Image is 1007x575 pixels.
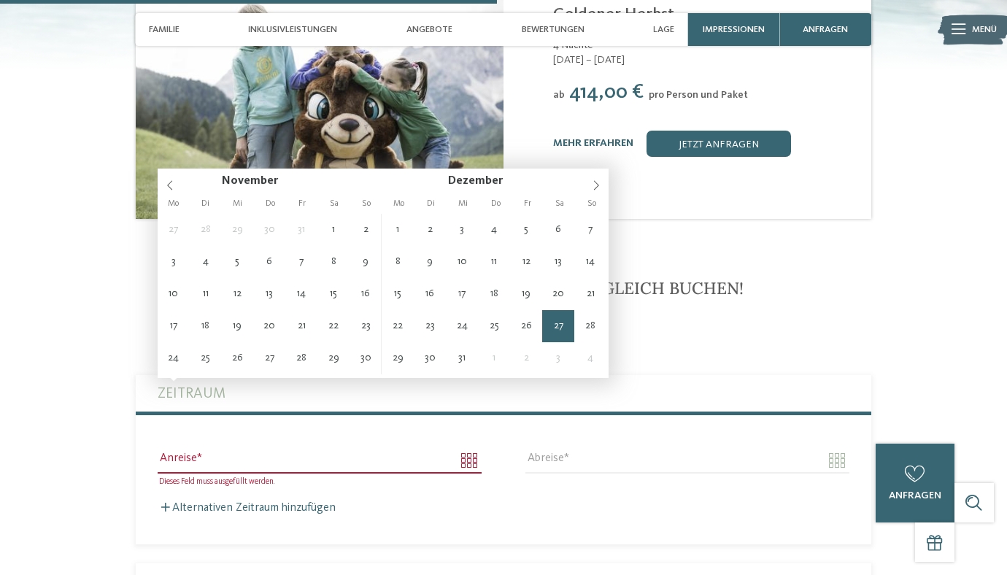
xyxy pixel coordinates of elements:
span: November 18, 2025 [190,310,222,342]
span: Januar 3, 2026 [542,342,574,374]
span: ab [553,90,565,100]
span: Dezember 12, 2025 [510,246,542,278]
span: Januar 1, 2026 [478,342,510,374]
a: mehr erfahren [553,138,633,148]
a: Goldener Herbst [553,7,674,23]
span: 414,00 € [569,82,644,102]
span: Dezember 3, 2025 [446,214,478,246]
span: November [222,175,278,187]
span: Dezember 16, 2025 [414,278,446,310]
span: Dezember 26, 2025 [510,310,542,342]
span: Dezember 24, 2025 [446,310,478,342]
span: November 2, 2025 [350,214,382,246]
span: November 29, 2025 [317,342,350,374]
span: Dezember 19, 2025 [510,278,542,310]
span: November 28, 2025 [285,342,317,374]
span: November 14, 2025 [285,278,317,310]
span: Dezember 21, 2025 [574,278,606,310]
span: Dezember 1, 2025 [382,214,414,246]
span: Dezember 13, 2025 [542,246,574,278]
span: November 16, 2025 [350,278,382,310]
span: Dezember 18, 2025 [478,278,510,310]
span: Dezember 7, 2025 [574,214,606,246]
span: anfragen [803,24,848,35]
span: November 24, 2025 [158,342,190,374]
span: Dezember 17, 2025 [446,278,478,310]
span: Oktober 29, 2025 [221,214,253,246]
span: Dezember 28, 2025 [574,310,606,342]
span: Dezember 22, 2025 [382,310,414,342]
span: Di [190,199,222,208]
span: Dezember 25, 2025 [478,310,510,342]
span: Dezember 20, 2025 [542,278,574,310]
span: Fr [286,199,318,208]
span: Bewertungen [522,24,584,35]
span: Oktober 31, 2025 [285,214,317,246]
span: November 6, 2025 [253,246,285,278]
span: November 8, 2025 [317,246,350,278]
span: Dezember 2, 2025 [414,214,446,246]
span: Dezember 6, 2025 [542,214,574,246]
span: [DATE] – [DATE] [553,53,855,67]
span: Angebote [406,24,452,35]
a: anfragen [876,444,954,522]
span: Familie [149,24,180,35]
span: November 11, 2025 [190,278,222,310]
input: Year [278,174,322,187]
span: Dezember 14, 2025 [574,246,606,278]
span: November 17, 2025 [158,310,190,342]
span: Januar 2, 2026 [510,342,542,374]
span: November 25, 2025 [190,342,222,374]
label: Zeitraum [158,375,850,412]
span: So [576,199,608,208]
span: Mi [222,199,254,208]
span: pro Person und Paket [649,90,748,100]
span: Sa [544,199,576,208]
span: Januar 4, 2026 [574,342,606,374]
span: November 26, 2025 [221,342,253,374]
span: Dezember 9, 2025 [414,246,446,278]
span: Dezember 30, 2025 [414,342,446,374]
span: Dezember 8, 2025 [382,246,414,278]
span: Dezember 27, 2025 [542,310,574,342]
span: Dezember 15, 2025 [382,278,414,310]
span: Dezember [448,175,503,187]
span: Inklusivleistungen [248,24,337,35]
span: November 3, 2025 [158,246,190,278]
span: November 19, 2025 [221,310,253,342]
span: November 10, 2025 [158,278,190,310]
input: Year [503,174,547,187]
span: November 20, 2025 [253,310,285,342]
label: Alternativen Zeitraum hinzufügen [158,502,336,514]
span: Lage [653,24,674,35]
span: Mi [447,199,479,208]
span: Sa [318,199,350,208]
span: November 13, 2025 [253,278,285,310]
span: November 4, 2025 [190,246,222,278]
span: Dezember 10, 2025 [446,246,478,278]
span: Oktober 27, 2025 [158,214,190,246]
span: Mo [158,199,190,208]
span: So [350,199,382,208]
span: Dezember 29, 2025 [382,342,414,374]
span: November 22, 2025 [317,310,350,342]
span: November 23, 2025 [350,310,382,342]
span: November 21, 2025 [285,310,317,342]
span: Impressionen [703,24,765,35]
span: November 27, 2025 [253,342,285,374]
span: Do [479,199,512,208]
span: Mo [383,199,415,208]
span: Dezember 31, 2025 [446,342,478,374]
span: anfragen [889,490,941,501]
span: Oktober 30, 2025 [253,214,285,246]
span: Dezember 5, 2025 [510,214,542,246]
span: Oktober 28, 2025 [190,214,222,246]
span: November 9, 2025 [350,246,382,278]
span: November 15, 2025 [317,278,350,310]
span: Do [254,199,286,208]
span: November 30, 2025 [350,342,382,374]
span: Dieses Feld muss ausgefüllt werden. [159,477,274,486]
span: November 7, 2025 [285,246,317,278]
span: November 12, 2025 [221,278,253,310]
span: November 1, 2025 [317,214,350,246]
